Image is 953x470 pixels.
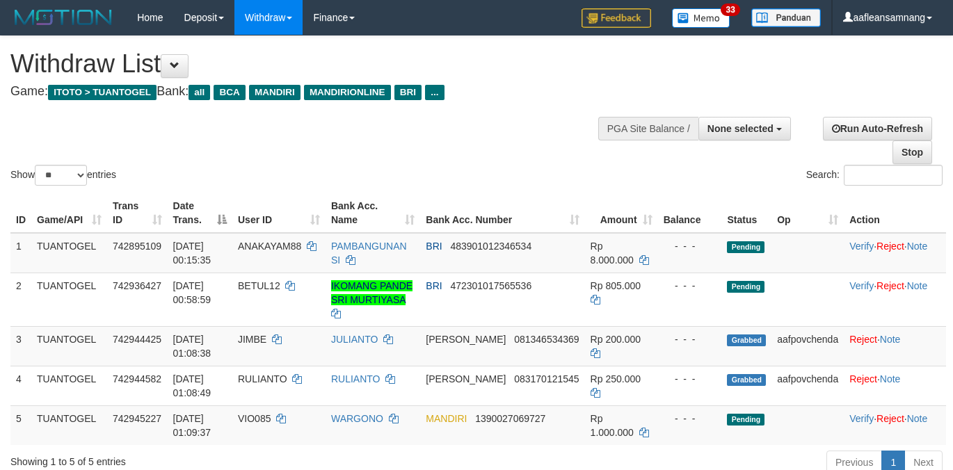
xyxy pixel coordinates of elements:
span: BETUL12 [238,280,280,291]
span: Rp 805.000 [591,280,641,291]
label: Show entries [10,165,116,186]
span: JIMBE [238,334,266,345]
span: all [189,85,210,100]
span: [DATE] 01:08:49 [173,373,211,398]
a: Note [880,373,901,384]
input: Search: [844,165,943,186]
th: Status [721,193,771,233]
a: Reject [876,241,904,252]
span: MANDIRI [426,413,467,424]
span: MANDIRI [249,85,301,100]
a: Note [880,334,901,345]
a: PAMBANGUNAN SI [331,241,407,266]
th: Action [844,193,946,233]
span: Rp 1.000.000 [591,413,634,438]
span: ITOTO > TUANTOGEL [48,85,157,100]
div: Showing 1 to 5 of 5 entries [10,449,387,469]
span: [DATE] 01:08:38 [173,334,211,359]
img: MOTION_logo.png [10,7,116,28]
span: MANDIRIONLINE [304,85,391,100]
td: aafpovchenda [771,366,844,405]
span: Rp 200.000 [591,334,641,345]
span: 742945227 [113,413,161,424]
th: Date Trans.: activate to sort column descending [168,193,232,233]
td: · · [844,233,946,273]
span: Copy 081346534369 to clipboard [514,334,579,345]
th: Bank Acc. Number: activate to sort column ascending [420,193,584,233]
span: VIO085 [238,413,271,424]
td: · [844,326,946,366]
span: [DATE] 00:58:59 [173,280,211,305]
span: Pending [727,414,764,426]
span: Grabbed [727,334,766,346]
img: Feedback.jpg [582,8,651,28]
th: User ID: activate to sort column ascending [232,193,326,233]
a: Note [907,241,928,252]
td: TUANTOGEL [31,405,107,445]
img: Button%20Memo.svg [672,8,730,28]
select: Showentries [35,165,87,186]
th: ID [10,193,31,233]
div: - - - [664,372,716,386]
td: TUANTOGEL [31,273,107,326]
a: Verify [849,241,874,252]
span: Pending [727,241,764,253]
a: Note [907,280,928,291]
td: aafpovchenda [771,326,844,366]
span: BRI [426,280,442,291]
div: - - - [664,332,716,346]
th: Trans ID: activate to sort column ascending [107,193,168,233]
a: JULIANTO [331,334,378,345]
div: - - - [664,412,716,426]
span: RULIANTO [238,373,287,384]
a: WARGONO [331,413,383,424]
td: · · [844,273,946,326]
td: 1 [10,233,31,273]
td: · [844,366,946,405]
a: RULIANTO [331,373,381,384]
td: TUANTOGEL [31,233,107,273]
span: [DATE] 00:15:35 [173,241,211,266]
span: BRI [394,85,422,100]
span: [PERSON_NAME] [426,334,506,345]
a: Note [907,413,928,424]
span: 742944582 [113,373,161,384]
a: Reject [849,334,877,345]
span: [PERSON_NAME] [426,373,506,384]
span: BRI [426,241,442,252]
td: 3 [10,326,31,366]
button: None selected [698,117,791,140]
div: - - - [664,279,716,293]
span: Rp 250.000 [591,373,641,384]
td: 5 [10,405,31,445]
td: · · [844,405,946,445]
h1: Withdraw List [10,50,621,78]
span: Copy 472301017565536 to clipboard [450,280,531,291]
td: 2 [10,273,31,326]
a: Run Auto-Refresh [823,117,932,140]
span: 742895109 [113,241,161,252]
a: Verify [849,280,874,291]
img: panduan.png [751,8,821,27]
span: Grabbed [727,374,766,386]
th: Op: activate to sort column ascending [771,193,844,233]
th: Amount: activate to sort column ascending [585,193,658,233]
span: 742936427 [113,280,161,291]
span: BCA [214,85,245,100]
a: Stop [892,140,932,164]
span: Copy 483901012346534 to clipboard [450,241,531,252]
h4: Game: Bank: [10,85,621,99]
td: TUANTOGEL [31,326,107,366]
span: None selected [707,123,774,134]
th: Balance [658,193,722,233]
label: Search: [806,165,943,186]
span: Rp 8.000.000 [591,241,634,266]
th: Bank Acc. Name: activate to sort column ascending [326,193,420,233]
span: Pending [727,281,764,293]
span: [DATE] 01:09:37 [173,413,211,438]
span: ANAKAYAM88 [238,241,301,252]
div: - - - [664,239,716,253]
span: ... [425,85,444,100]
a: Reject [876,413,904,424]
th: Game/API: activate to sort column ascending [31,193,107,233]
